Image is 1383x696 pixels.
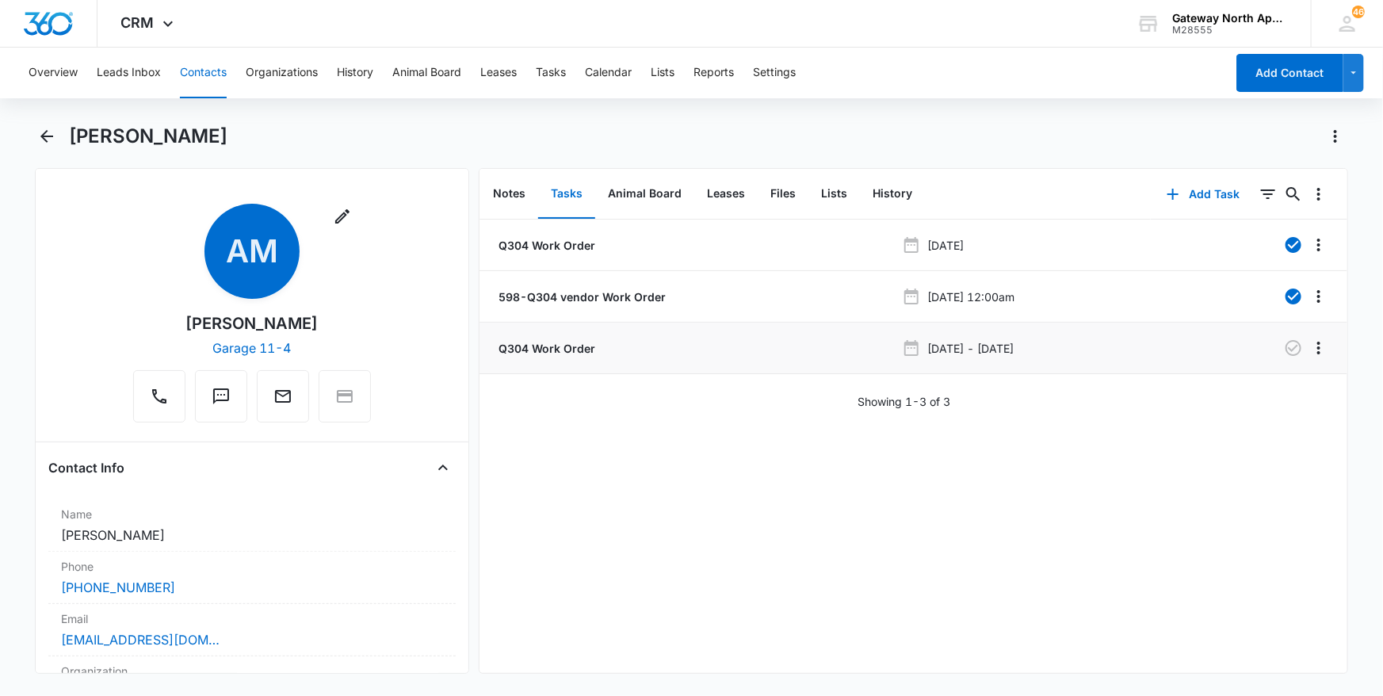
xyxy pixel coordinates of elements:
button: Back [35,124,59,149]
button: Close [430,455,456,480]
div: Phone[PHONE_NUMBER] [48,552,457,604]
button: Search... [1281,182,1306,207]
button: History [860,170,925,219]
button: Email [257,370,309,423]
label: Phone [61,558,444,575]
p: Showing 1-3 of 3 [858,393,950,410]
button: Tasks [536,48,566,98]
a: [PHONE_NUMBER] [61,578,175,597]
a: Email [257,395,309,408]
a: Garage 11-4 [212,340,291,356]
a: Q304 Work Order [495,340,595,357]
button: Files [758,170,808,219]
button: Overflow Menu [1306,232,1331,258]
label: Name [61,506,444,522]
button: Notes [480,170,538,219]
a: Call [133,395,185,408]
a: Q304 Work Order [495,237,595,254]
button: Reports [693,48,734,98]
button: Overview [29,48,78,98]
button: Calendar [585,48,632,98]
div: Name[PERSON_NAME] [48,499,457,552]
span: 46 [1352,6,1365,18]
button: History [337,48,373,98]
button: Filters [1255,182,1281,207]
span: AM [204,204,300,299]
button: Overflow Menu [1306,182,1331,207]
label: Organization [61,663,444,679]
button: Text [195,370,247,423]
button: Organizations [246,48,318,98]
div: [PERSON_NAME] [185,312,318,335]
a: Text [195,395,247,408]
div: account id [1172,25,1288,36]
h1: [PERSON_NAME] [69,124,227,148]
div: notifications count [1352,6,1365,18]
h4: Contact Info [48,458,124,477]
button: Lists [651,48,674,98]
button: Lists [808,170,860,219]
button: Leads Inbox [97,48,161,98]
button: Actions [1323,124,1348,149]
button: Overflow Menu [1306,284,1331,309]
dd: [PERSON_NAME] [61,526,444,545]
button: Tasks [538,170,595,219]
label: Email [61,610,444,627]
a: [EMAIL_ADDRESS][DOMAIN_NAME] [61,630,220,649]
span: CRM [121,14,155,31]
button: Add Contact [1236,54,1343,92]
p: [DATE] 12:00am [927,289,1014,305]
p: [DATE] - [DATE] [927,340,1014,357]
button: Call [133,370,185,423]
button: Contacts [180,48,227,98]
a: 598-Q304 vendor Work Order [495,289,666,305]
button: Settings [753,48,796,98]
button: Animal Board [595,170,694,219]
p: [DATE] [927,237,964,254]
button: Add Task [1151,175,1255,213]
button: Leases [480,48,517,98]
div: Email[EMAIL_ADDRESS][DOMAIN_NAME] [48,604,457,656]
div: account name [1172,12,1288,25]
button: Overflow Menu [1306,335,1331,361]
button: Leases [694,170,758,219]
button: Animal Board [392,48,461,98]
